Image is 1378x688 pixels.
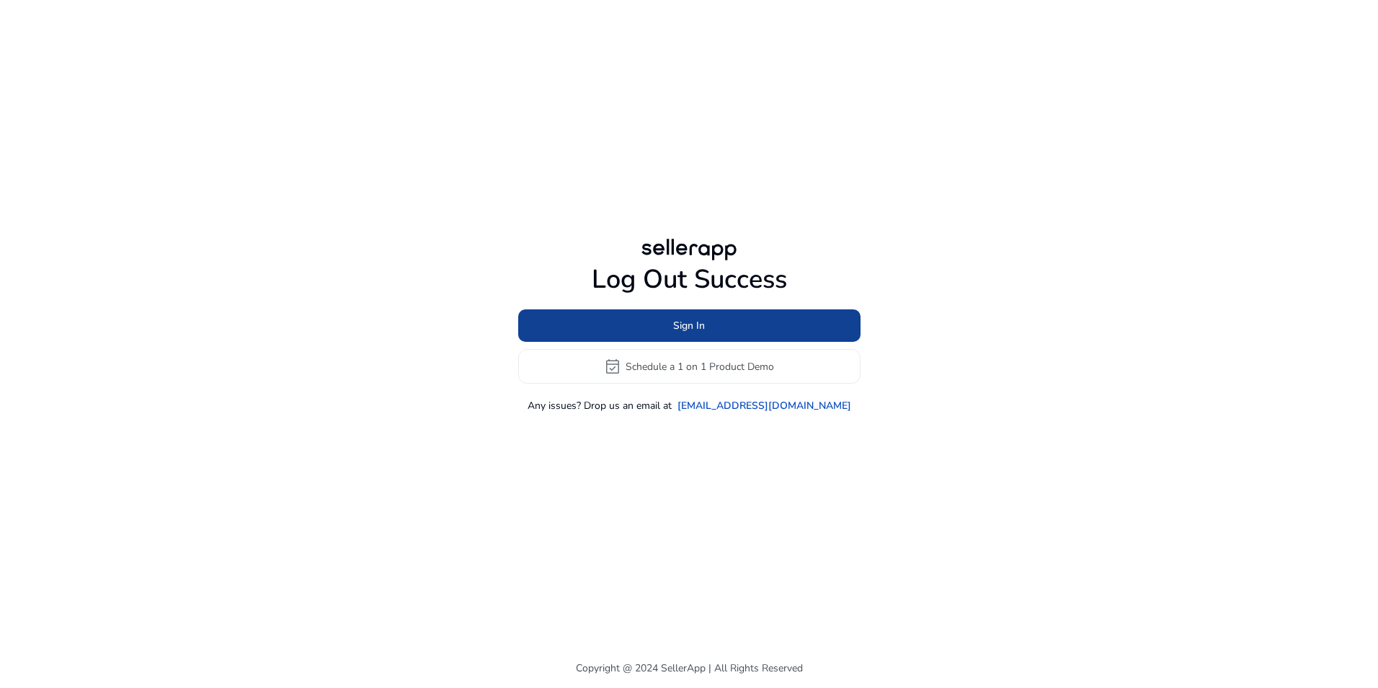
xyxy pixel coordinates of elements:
button: Sign In [518,309,861,342]
span: event_available [604,358,621,375]
button: event_availableSchedule a 1 on 1 Product Demo [518,349,861,384]
p: Any issues? Drop us an email at [528,398,672,413]
span: Sign In [673,318,705,333]
a: [EMAIL_ADDRESS][DOMAIN_NAME] [677,398,851,413]
h1: Log Out Success [518,264,861,295]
